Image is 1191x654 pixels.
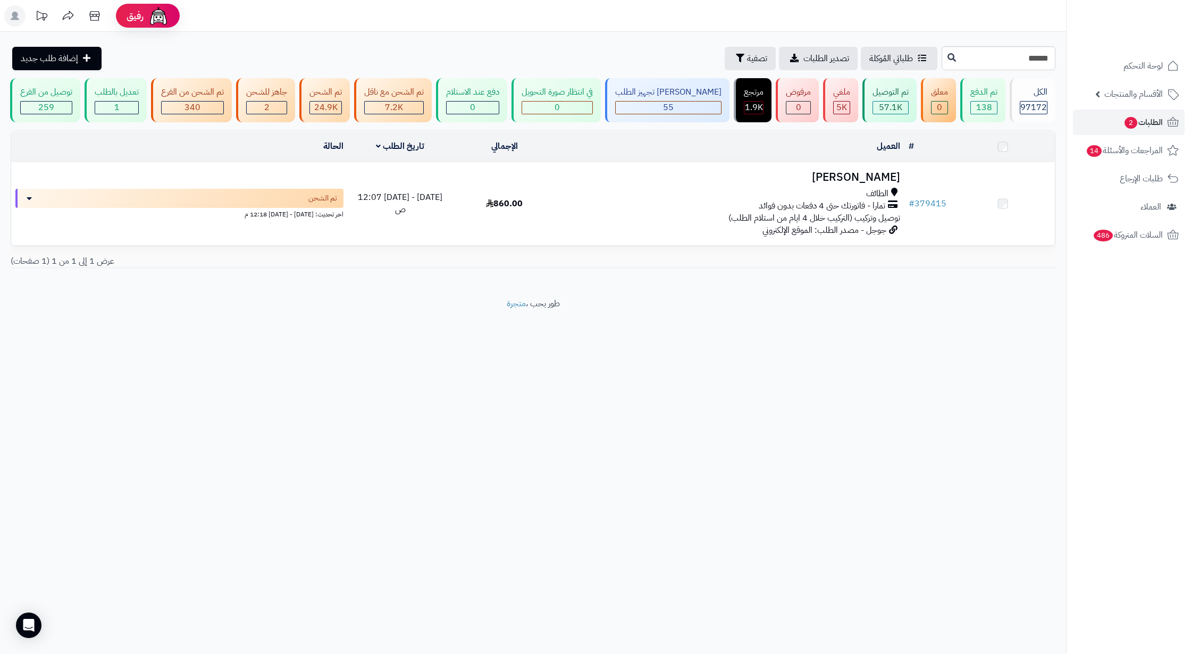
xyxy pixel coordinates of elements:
a: الكل97172 [1008,78,1058,122]
span: لوحة التحكم [1123,58,1163,73]
a: المراجعات والأسئلة14 [1073,138,1185,163]
a: مرفوض 0 [774,78,821,122]
span: المراجعات والأسئلة [1086,143,1163,158]
span: تصفية [747,52,767,65]
div: جاهز للشحن [246,86,287,98]
a: تم التوصيل 57.1K [860,78,919,122]
span: جوجل - مصدر الطلب: الموقع الإلكتروني [762,224,886,237]
a: طلبات الإرجاع [1073,166,1185,191]
div: 0 [786,102,810,114]
a: تاريخ الطلب [376,140,424,153]
span: 2 [1124,116,1137,129]
button: تصفية [725,47,776,70]
a: #379415 [909,197,946,210]
div: تم الشحن مع ناقل [364,86,424,98]
div: 55 [616,102,721,114]
span: 0 [796,101,801,114]
span: 55 [663,101,674,114]
a: تم الشحن 24.9K [297,78,352,122]
a: توصيل من الفرع 259 [8,78,82,122]
a: تصدير الطلبات [779,47,858,70]
span: السلات المتروكة [1093,228,1163,242]
span: 1.9K [745,101,763,114]
span: الأقسام والمنتجات [1104,87,1163,102]
span: تصدير الطلبات [803,52,849,65]
span: توصيل وتركيب (التركيب خلال 4 ايام من استلام الطلب) [728,212,900,224]
span: طلبات الإرجاع [1120,171,1163,186]
div: 1854 [744,102,763,114]
h3: [PERSON_NAME] [561,171,900,183]
div: ملغي [833,86,850,98]
div: توصيل من الفرع [20,86,72,98]
span: 0 [555,101,560,114]
span: 24.9K [314,101,338,114]
span: # [909,197,915,210]
a: تم الدفع 138 [958,78,1008,122]
a: الإجمالي [491,140,518,153]
a: دفع عند الاستلام 0 [434,78,509,122]
span: 0 [470,101,475,114]
a: إضافة طلب جديد [12,47,102,70]
a: # [909,140,914,153]
div: تعديل بالطلب [95,86,139,98]
div: مرتجع [744,86,764,98]
div: 138 [971,102,997,114]
span: إضافة طلب جديد [21,52,78,65]
div: 0 [522,102,592,114]
span: الطائف [866,188,888,200]
div: اخر تحديث: [DATE] - [DATE] 12:18 م [15,208,343,219]
span: العملاء [1140,199,1161,214]
span: 2 [264,101,270,114]
a: الطلبات2 [1073,110,1185,135]
div: عرض 1 إلى 1 من 1 (1 صفحات) [3,255,533,267]
div: Open Intercom Messenger [16,613,41,638]
span: 340 [184,101,200,114]
span: طلباتي المُوكلة [869,52,913,65]
div: الكل [1020,86,1047,98]
span: 486 [1093,229,1113,241]
span: 57.1K [879,101,902,114]
a: مرتجع 1.9K [732,78,774,122]
div: دفع عند الاستلام [446,86,499,98]
a: [PERSON_NAME] تجهيز الطلب 55 [603,78,732,122]
span: 0 [937,101,942,114]
a: العميل [877,140,900,153]
a: تحديثات المنصة [28,5,55,29]
a: جاهز للشحن 2 [234,78,297,122]
span: الطلبات [1123,115,1163,130]
a: ملغي 5K [821,78,860,122]
span: 7.2K [385,101,403,114]
span: رفيق [127,10,144,22]
div: في انتظار صورة التحويل [522,86,593,98]
a: معلق 0 [919,78,958,122]
img: ai-face.png [148,5,169,27]
div: 259 [21,102,72,114]
a: العملاء [1073,194,1185,220]
div: [PERSON_NAME] تجهيز الطلب [615,86,722,98]
span: تمارا - فاتورتك حتى 4 دفعات بدون فوائد [759,200,885,212]
a: طلباتي المُوكلة [861,47,937,70]
div: مرفوض [786,86,811,98]
div: تم الشحن [309,86,342,98]
a: السلات المتروكة486 [1073,222,1185,248]
div: 2 [247,102,287,114]
div: 1 [95,102,138,114]
div: 24945 [310,102,341,114]
span: 138 [976,101,992,114]
a: تعديل بالطلب 1 [82,78,149,122]
div: 57136 [873,102,908,114]
a: لوحة التحكم [1073,53,1185,79]
div: 0 [447,102,499,114]
div: 5007 [834,102,850,114]
a: الحالة [323,140,343,153]
span: 5K [836,101,847,114]
div: 0 [932,102,947,114]
div: 340 [162,102,223,114]
span: 14 [1086,145,1102,157]
span: 860.00 [486,197,523,210]
span: 97172 [1020,101,1047,114]
a: تم الشحن مع ناقل 7.2K [352,78,434,122]
a: في انتظار صورة التحويل 0 [509,78,603,122]
span: [DATE] - [DATE] 12:07 ص [358,191,442,216]
div: تم الدفع [970,86,997,98]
